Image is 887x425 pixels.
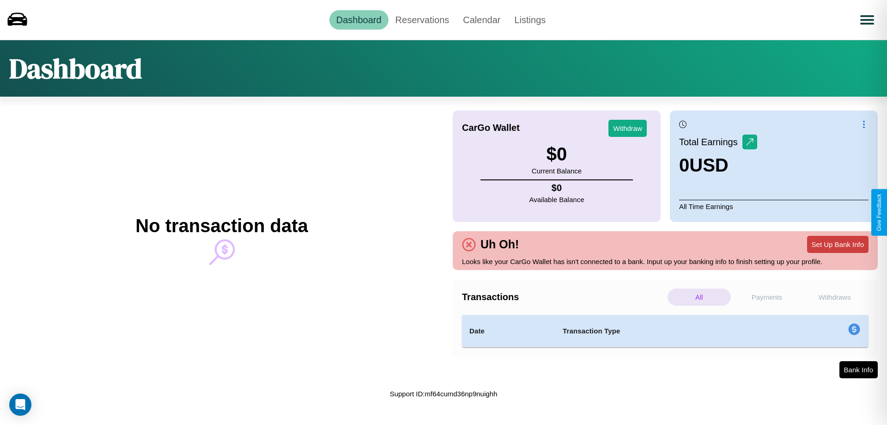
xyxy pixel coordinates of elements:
[462,123,520,133] h4: CarGo Wallet
[876,194,882,231] div: Give Feedback
[462,292,665,302] h4: Transactions
[532,165,582,177] p: Current Balance
[329,10,389,30] a: Dashboard
[390,388,498,400] p: Support ID: mf64cumd36np9nuighh
[735,289,799,306] p: Payments
[135,216,308,236] h2: No transaction data
[839,361,878,378] button: Bank Info
[529,193,584,206] p: Available Balance
[803,289,866,306] p: Withdraws
[469,326,548,337] h4: Date
[608,120,647,137] button: Withdraw
[462,315,869,347] table: simple table
[9,394,31,416] div: Open Intercom Messenger
[668,289,731,306] p: All
[529,183,584,193] h4: $ 0
[9,49,142,87] h1: Dashboard
[807,236,869,253] button: Set Up Bank Info
[679,155,757,176] h3: 0 USD
[462,255,869,268] p: Looks like your CarGo Wallet has isn't connected to a bank. Input up your banking info to finish ...
[389,10,456,30] a: Reservations
[456,10,507,30] a: Calendar
[854,7,880,33] button: Open menu
[507,10,553,30] a: Listings
[532,144,582,165] h3: $ 0
[679,200,869,213] p: All Time Earnings
[476,238,523,251] h4: Uh Oh!
[679,134,742,150] p: Total Earnings
[563,326,772,337] h4: Transaction Type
